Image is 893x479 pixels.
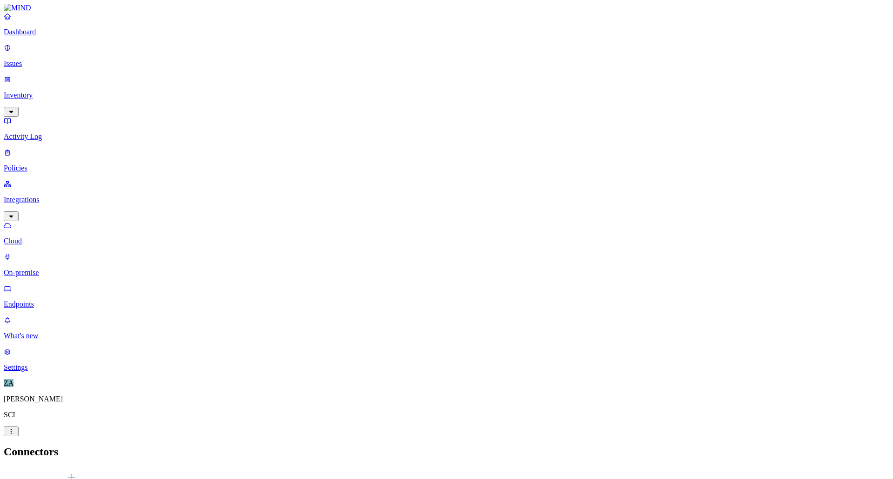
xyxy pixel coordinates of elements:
p: What's new [4,332,889,340]
a: Inventory [4,75,889,115]
p: Inventory [4,91,889,99]
p: Policies [4,164,889,172]
a: Issues [4,44,889,68]
a: Cloud [4,221,889,245]
p: On-premise [4,269,889,277]
p: [PERSON_NAME] [4,395,889,403]
a: Activity Log [4,117,889,141]
span: ZA [4,379,13,387]
a: MIND [4,4,889,12]
p: Endpoints [4,300,889,308]
p: Integrations [4,196,889,204]
a: Endpoints [4,284,889,308]
p: SCI [4,411,889,419]
a: Integrations [4,180,889,220]
p: Dashboard [4,28,889,36]
p: Settings [4,363,889,372]
a: Policies [4,148,889,172]
a: On-premise [4,253,889,277]
p: Cloud [4,237,889,245]
p: Activity Log [4,132,889,141]
a: Settings [4,348,889,372]
img: MIND [4,4,31,12]
h2: Connectors [4,446,889,458]
a: Dashboard [4,12,889,36]
p: Issues [4,59,889,68]
a: What's new [4,316,889,340]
